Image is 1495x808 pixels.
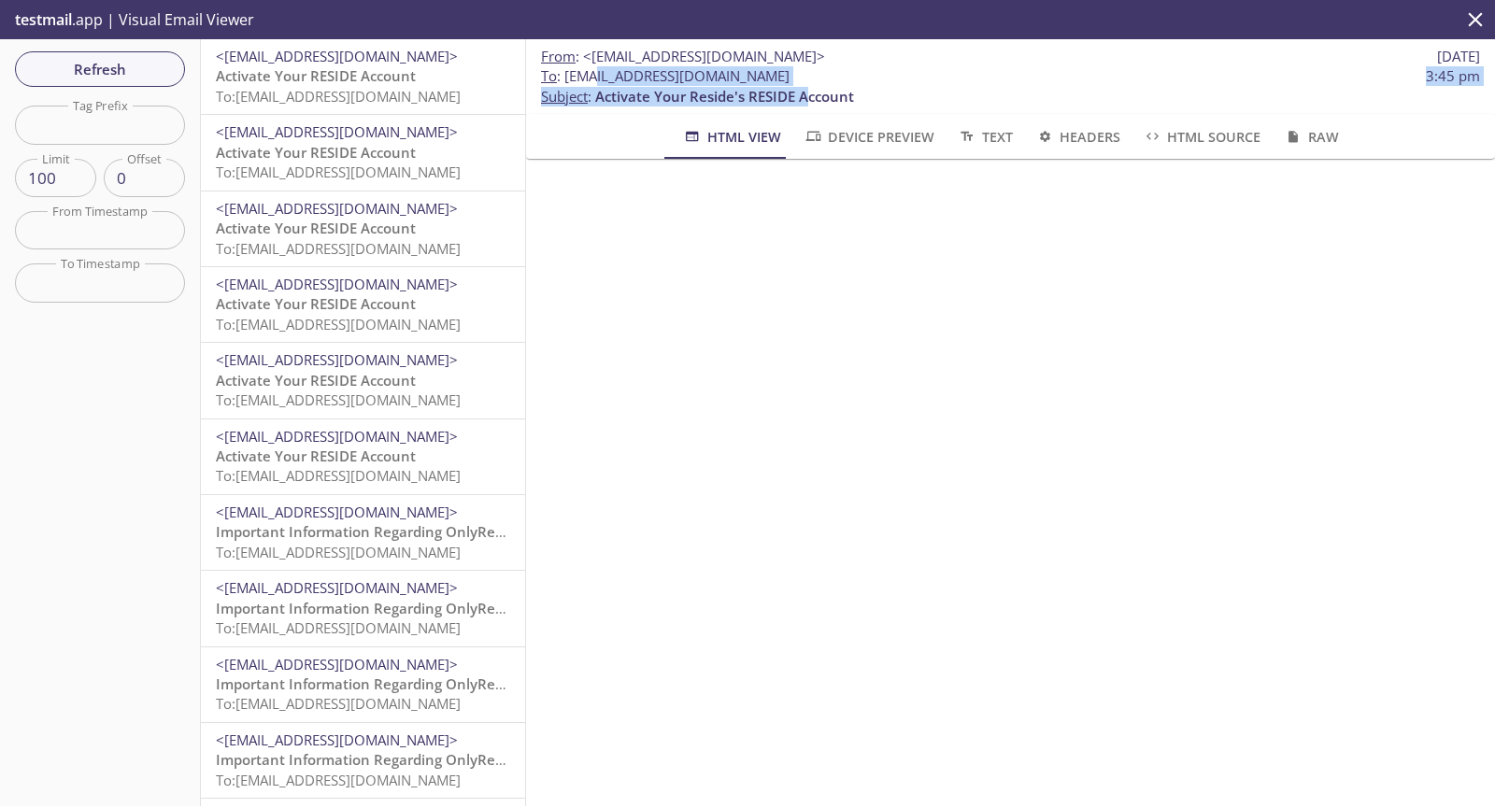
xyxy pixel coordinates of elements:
div: <[EMAIL_ADDRESS][DOMAIN_NAME]>Important Information Regarding OnlyRep Test's Admission to ACME 20... [201,495,525,570]
span: HTML View [682,125,780,149]
span: Activate Your RESIDE Account [216,219,416,237]
span: Activate Your RESIDE Account [216,447,416,465]
span: <[EMAIL_ADDRESS][DOMAIN_NAME]> [583,47,825,65]
button: Refresh [15,51,185,87]
span: [DATE] [1437,47,1480,66]
span: To [541,66,557,85]
div: <[EMAIL_ADDRESS][DOMAIN_NAME]>Important Information Regarding OnlyRep Test's Admission to ACME 20... [201,571,525,645]
span: To: [EMAIL_ADDRESS][DOMAIN_NAME] [216,466,461,485]
span: Refresh [30,57,170,81]
div: <[EMAIL_ADDRESS][DOMAIN_NAME]>Activate Your RESIDE AccountTo:[EMAIL_ADDRESS][DOMAIN_NAME] [201,191,525,266]
span: Activate Your RESIDE Account [216,294,416,313]
div: <[EMAIL_ADDRESS][DOMAIN_NAME]>Activate Your RESIDE AccountTo:[EMAIL_ADDRESS][DOMAIN_NAME] [201,343,525,418]
span: Important Information Regarding OnlyRep Test's Admission to ACME 2019 [216,750,717,769]
span: To: [EMAIL_ADDRESS][DOMAIN_NAME] [216,390,461,409]
span: <[EMAIL_ADDRESS][DOMAIN_NAME]> [216,47,458,65]
span: <[EMAIL_ADDRESS][DOMAIN_NAME]> [216,730,458,749]
span: <[EMAIL_ADDRESS][DOMAIN_NAME]> [216,578,458,597]
span: HTML Source [1143,125,1260,149]
span: To: [EMAIL_ADDRESS][DOMAIN_NAME] [216,618,461,637]
span: Device Preview [804,125,934,149]
span: To: [EMAIL_ADDRESS][DOMAIN_NAME] [216,771,461,789]
span: <[EMAIL_ADDRESS][DOMAIN_NAME]> [216,655,458,673]
span: To: [EMAIL_ADDRESS][DOMAIN_NAME] [216,694,461,713]
span: 3:45 pm [1426,66,1480,86]
span: Important Information Regarding OnlyRep Test's Admission to ACME 2019 [216,674,717,693]
span: <[EMAIL_ADDRESS][DOMAIN_NAME]> [216,122,458,141]
span: From [541,47,576,65]
span: To: [EMAIL_ADDRESS][DOMAIN_NAME] [216,315,461,333]
div: <[EMAIL_ADDRESS][DOMAIN_NAME]>Important Information Regarding OnlyRep Test's Admission to ACME 20... [201,723,525,798]
span: To: [EMAIL_ADDRESS][DOMAIN_NAME] [216,543,461,561]
span: <[EMAIL_ADDRESS][DOMAIN_NAME]> [216,503,458,521]
span: : [EMAIL_ADDRESS][DOMAIN_NAME] [541,66,790,86]
span: Subject [541,87,588,106]
span: : [541,47,825,66]
div: <[EMAIL_ADDRESS][DOMAIN_NAME]>Activate Your RESIDE AccountTo:[EMAIL_ADDRESS][DOMAIN_NAME] [201,115,525,190]
span: Important Information Regarding OnlyRep Test's Admission to ACME 2019 [216,599,717,617]
span: testmail [15,9,72,30]
span: To: [EMAIL_ADDRESS][DOMAIN_NAME] [216,163,461,181]
span: <[EMAIL_ADDRESS][DOMAIN_NAME]> [216,275,458,293]
span: <[EMAIL_ADDRESS][DOMAIN_NAME]> [216,350,458,369]
span: Activate Your RESIDE Account [216,66,416,85]
span: Important Information Regarding OnlyRep Test's Admission to ACME 2019 [216,522,717,541]
span: To: [EMAIL_ADDRESS][DOMAIN_NAME] [216,239,461,258]
span: To: [EMAIL_ADDRESS][DOMAIN_NAME] [216,87,461,106]
div: <[EMAIL_ADDRESS][DOMAIN_NAME]>Activate Your RESIDE AccountTo:[EMAIL_ADDRESS][DOMAIN_NAME] [201,419,525,494]
span: <[EMAIL_ADDRESS][DOMAIN_NAME]> [216,427,458,446]
p: : [541,66,1480,106]
span: Activate Your RESIDE Account [216,371,416,390]
div: <[EMAIL_ADDRESS][DOMAIN_NAME]>Important Information Regarding OnlyRep Test's Admission to ACME 20... [201,647,525,722]
span: Activate Your Reside's RESIDE Account [595,87,854,106]
span: Text [957,125,1012,149]
span: Raw [1283,125,1338,149]
span: Headers [1035,125,1120,149]
div: <[EMAIL_ADDRESS][DOMAIN_NAME]>Activate Your RESIDE AccountTo:[EMAIL_ADDRESS][DOMAIN_NAME] [201,267,525,342]
div: <[EMAIL_ADDRESS][DOMAIN_NAME]>Activate Your RESIDE AccountTo:[EMAIL_ADDRESS][DOMAIN_NAME] [201,39,525,114]
span: <[EMAIL_ADDRESS][DOMAIN_NAME]> [216,199,458,218]
span: Activate Your RESIDE Account [216,143,416,162]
